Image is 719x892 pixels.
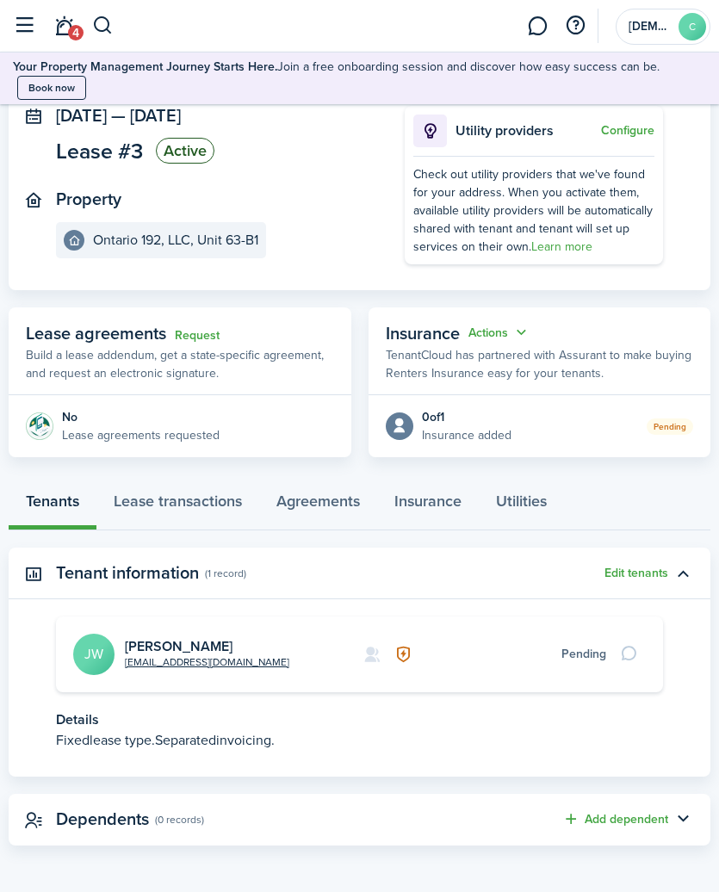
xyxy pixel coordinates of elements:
p: Utility providers [456,121,597,141]
button: Open menu [468,323,530,343]
panel-main-body: Toggle accordion [9,616,710,777]
panel-main-title: Dependents [56,809,149,829]
a: Notifications [47,5,80,47]
div: Pending [561,645,606,663]
button: Add dependent [562,809,668,829]
a: Request [175,329,220,343]
div: 0 of 1 [422,408,511,426]
div: Check out utility providers that we've found for your address. When you activate them, available ... [413,165,654,256]
span: Lease #3 [56,140,143,162]
span: [DATE] [56,102,107,128]
button: Edit tenants [604,567,668,580]
a: Utilities [479,479,564,530]
avatar-text: C [679,13,706,40]
a: Learn more [531,238,592,256]
p: Fixed Separated [56,730,663,751]
span: lease type. [90,730,155,750]
button: Configure [601,124,654,138]
span: Christian [629,21,672,33]
span: invoicing. [216,730,275,750]
button: Book now [17,76,86,100]
p: TenantCloud has partnered with Assurant to make buying Renters Insurance easy for your tenants. [386,346,694,382]
div: No [62,408,220,426]
a: Lease transactions [96,479,259,530]
panel-main-title: Property [56,189,121,209]
p: Lease agreements requested [62,426,220,444]
avatar-text: JW [73,634,115,675]
a: [EMAIL_ADDRESS][DOMAIN_NAME] [125,654,289,670]
a: [PERSON_NAME] [125,636,232,656]
span: Lease agreements [26,320,166,346]
span: Insurance [386,320,460,346]
button: Open resource center [561,11,590,40]
panel-main-subtitle: (1 record) [205,566,246,581]
button: Toggle accordion [668,559,697,588]
status: Pending [647,418,693,435]
span: 4 [68,25,84,40]
b: Your Property Management Journey Starts Here. [13,58,277,76]
button: Toggle accordion [668,805,697,834]
img: Agreement e-sign [26,412,53,440]
p: Build a lease addendum, get a state-specific agreement, and request an electronic signature. [26,346,334,382]
span: — [111,102,126,128]
status: Active [156,138,214,164]
panel-main-title: Tenant information [56,563,199,583]
span: [DATE] [130,102,181,128]
panel-main-subtitle: (0 records) [155,812,204,827]
e-details-info-title: Ontario 192, LLC, Unit 63-B1 [93,232,258,248]
button: Open sidebar [8,9,40,42]
a: Messaging [521,5,554,47]
p: Join a free onboarding session and discover how easy success can be. [13,58,660,76]
a: Agreements [259,479,377,530]
button: Actions [468,323,530,343]
p: Details [56,709,663,730]
button: Search [92,11,114,40]
a: Insurance [377,479,479,530]
p: Insurance added [422,426,511,444]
